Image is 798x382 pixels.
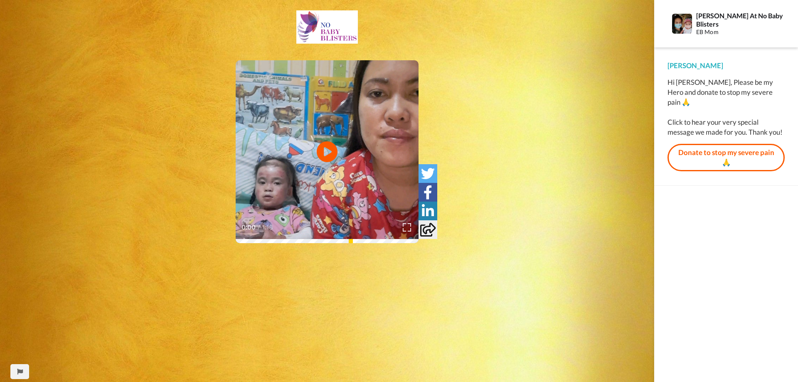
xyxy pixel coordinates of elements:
[667,77,785,137] div: Hi [PERSON_NAME], Please be my Hero and donate to stop my severe pain 🙏 Click to hear your very s...
[696,29,784,36] div: EB Mom
[672,14,692,34] img: Profile Image
[667,144,785,172] a: Donate to stop my severe pain 🙏
[258,222,261,232] span: /
[241,222,256,232] span: 0:00
[403,223,411,232] img: Full screen
[696,12,784,27] div: [PERSON_NAME] At No Baby Blisters
[262,222,277,232] span: 1:18
[296,10,358,44] img: fd14fcf7-f984-4e0a-97e1-9ae0771d22e6
[667,61,785,71] div: [PERSON_NAME]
